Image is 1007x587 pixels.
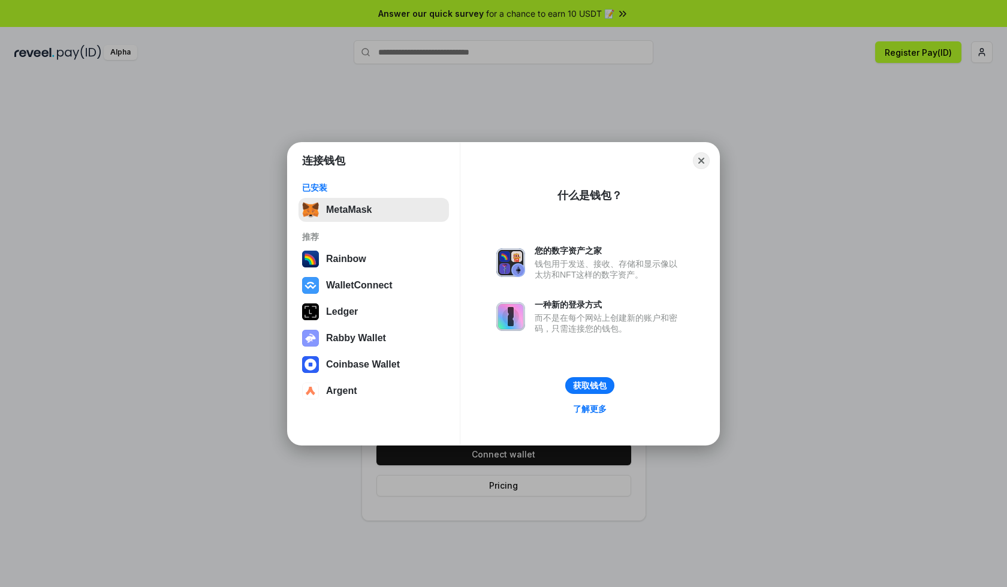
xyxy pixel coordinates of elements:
[302,356,319,373] img: svg+xml,%3Csvg%20width%3D%2228%22%20height%3D%2228%22%20viewBox%3D%220%200%2028%2028%22%20fill%3D...
[302,201,319,218] img: svg+xml,%3Csvg%20fill%3D%22none%22%20height%3D%2233%22%20viewBox%3D%220%200%2035%2033%22%20width%...
[326,280,393,291] div: WalletConnect
[326,204,372,215] div: MetaMask
[299,326,449,350] button: Rabby Wallet
[299,198,449,222] button: MetaMask
[302,153,345,168] h1: 连接钱包
[496,248,525,277] img: svg+xml,%3Csvg%20xmlns%3D%22http%3A%2F%2Fwww.w3.org%2F2000%2Fsvg%22%20fill%3D%22none%22%20viewBox...
[302,277,319,294] img: svg+xml,%3Csvg%20width%3D%2228%22%20height%3D%2228%22%20viewBox%3D%220%200%2028%2028%22%20fill%3D...
[565,377,614,394] button: 获取钱包
[299,247,449,271] button: Rainbow
[326,359,400,370] div: Coinbase Wallet
[302,251,319,267] img: svg+xml,%3Csvg%20width%3D%22120%22%20height%3D%22120%22%20viewBox%3D%220%200%20120%20120%22%20fil...
[535,258,683,280] div: 钱包用于发送、接收、存储和显示像以太坊和NFT这样的数字资产。
[566,401,614,417] a: 了解更多
[326,306,358,317] div: Ledger
[299,353,449,377] button: Coinbase Wallet
[302,182,445,193] div: 已安装
[326,254,366,264] div: Rainbow
[535,312,683,334] div: 而不是在每个网站上创建新的账户和密码，只需连接您的钱包。
[326,386,357,396] div: Argent
[693,152,710,169] button: Close
[299,273,449,297] button: WalletConnect
[557,188,622,203] div: 什么是钱包？
[299,379,449,403] button: Argent
[302,303,319,320] img: svg+xml,%3Csvg%20xmlns%3D%22http%3A%2F%2Fwww.w3.org%2F2000%2Fsvg%22%20width%3D%2228%22%20height%3...
[535,245,683,256] div: 您的数字资产之家
[299,300,449,324] button: Ledger
[496,302,525,331] img: svg+xml,%3Csvg%20xmlns%3D%22http%3A%2F%2Fwww.w3.org%2F2000%2Fsvg%22%20fill%3D%22none%22%20viewBox...
[326,333,386,344] div: Rabby Wallet
[535,299,683,310] div: 一种新的登录方式
[573,404,607,414] div: 了解更多
[302,231,445,242] div: 推荐
[302,330,319,347] img: svg+xml,%3Csvg%20xmlns%3D%22http%3A%2F%2Fwww.w3.org%2F2000%2Fsvg%22%20fill%3D%22none%22%20viewBox...
[573,380,607,391] div: 获取钱包
[302,383,319,399] img: svg+xml,%3Csvg%20width%3D%2228%22%20height%3D%2228%22%20viewBox%3D%220%200%2028%2028%22%20fill%3D...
